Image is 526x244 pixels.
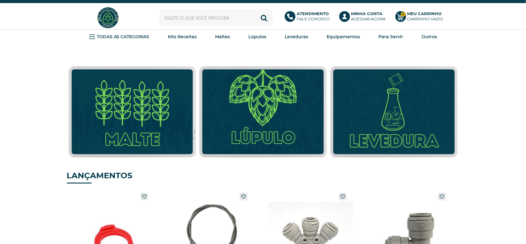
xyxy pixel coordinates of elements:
strong: Lúpulos [248,34,266,39]
strong: Outros [422,34,437,39]
strong: 0 [401,12,406,17]
a: AtendimentoFale conosco [285,11,333,25]
a: Outros [422,32,437,41]
input: Digite o que você procura [159,9,273,26]
a: Maltes [215,32,230,41]
img: Hopfen Haus BrewShop [96,6,120,29]
img: Leveduras [330,66,458,158]
a: Kits Receitas [168,32,197,41]
div: Carrinho Vazio [407,16,443,22]
a: Lúpulos [248,32,266,41]
strong: TODAS AS CATEGORIAS [97,34,149,39]
strong: Kits Receitas [168,34,197,39]
strong: LANÇAMENTOS [67,171,133,180]
a: TODAS AS CATEGORIAS [89,32,149,41]
strong: Para Servir [378,34,403,39]
a: Para Servir [378,32,403,41]
p: Fale conosco [297,11,330,22]
b: Atendimento [297,11,329,16]
strong: Leveduras [285,34,308,39]
a: Equipamentos [327,32,360,41]
a: Leveduras [285,32,308,41]
button: Buscar [256,9,273,26]
b: Minha Conta [351,11,383,16]
img: Malte [68,66,196,158]
img: Lúpulo [199,66,327,158]
strong: Maltes [215,34,230,39]
a: Minha ContaAcessar agora [339,11,389,25]
p: Acessar agora [351,11,386,22]
b: Meu Carrinho [407,11,442,16]
strong: Equipamentos [327,34,360,39]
